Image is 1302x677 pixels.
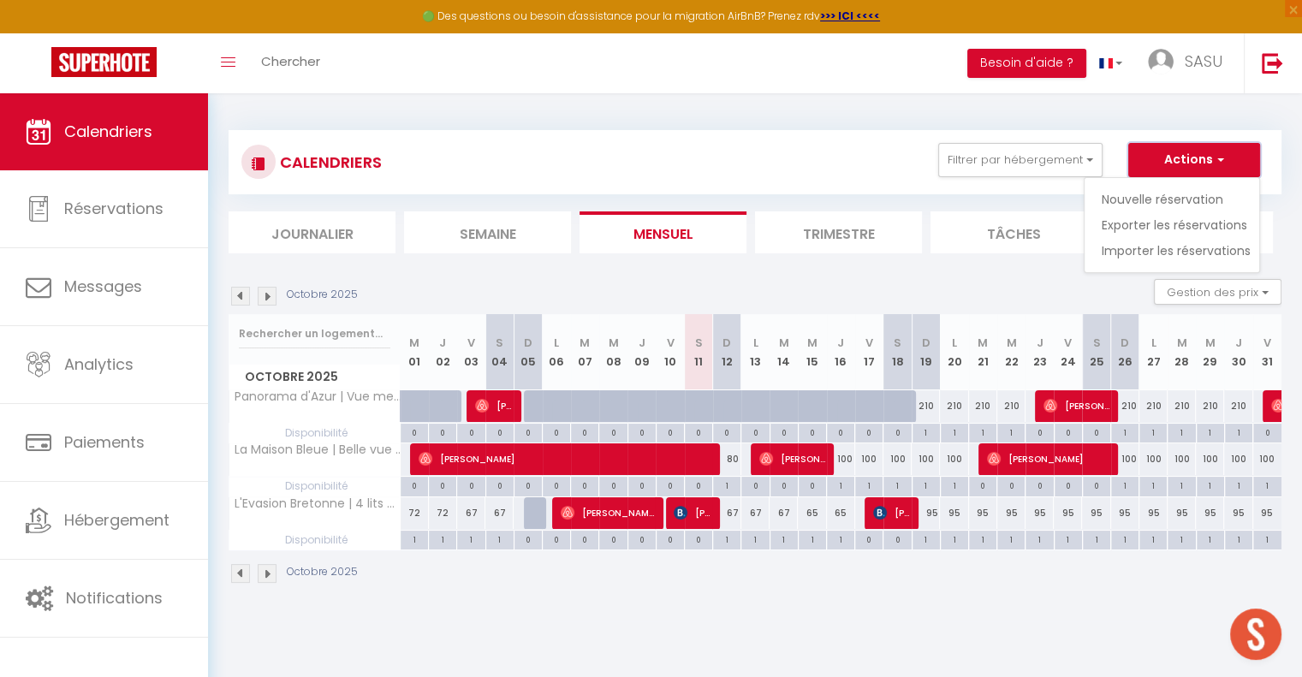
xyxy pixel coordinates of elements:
th: 11 [685,314,713,390]
div: 0 [1083,477,1110,493]
div: 95 [1026,497,1054,529]
th: 04 [485,314,514,390]
li: Semaine [404,211,571,253]
div: 95 [969,497,997,529]
button: Actions [1128,143,1260,177]
div: 0 [628,424,656,440]
div: 0 [1083,424,1110,440]
p: Octobre 2025 [287,287,358,303]
th: 02 [429,314,457,390]
div: 1 [1055,531,1082,547]
div: 0 [685,531,712,547]
div: 67 [485,497,514,529]
span: [PERSON_NAME] [475,389,513,422]
div: 0 [599,531,627,547]
div: 0 [486,424,514,440]
a: Chercher [248,33,333,93]
div: 1 [997,531,1025,547]
div: 1 [827,477,854,493]
div: 0 [855,531,883,547]
div: 1 [486,531,514,547]
th: 31 [1253,314,1281,390]
div: 100 [1253,443,1281,475]
span: Paiements [64,431,145,453]
div: 100 [827,443,855,475]
div: 1 [969,424,996,440]
div: 100 [1111,443,1139,475]
li: Tâches [930,211,1097,253]
div: 0 [457,424,485,440]
div: 210 [969,390,997,422]
th: 16 [827,314,855,390]
button: Filtrer par hébergement [938,143,1103,177]
button: Gestion des prix [1154,279,1281,305]
div: 100 [912,443,940,475]
div: 1 [1111,424,1139,440]
div: 95 [1224,497,1252,529]
div: 100 [1196,443,1224,475]
div: 0 [429,424,456,440]
div: 0 [514,424,542,440]
abbr: S [894,335,901,351]
div: 72 [401,497,429,529]
div: 0 [1026,424,1053,440]
abbr: J [639,335,645,351]
span: Analytics [64,353,134,375]
span: Disponibilité [229,477,400,496]
span: Disponibilité [229,531,400,549]
div: 1 [883,477,911,493]
img: Super Booking [51,47,157,77]
div: 67 [770,497,798,529]
th: 28 [1168,314,1196,390]
div: 0 [657,531,684,547]
div: 0 [827,424,854,440]
div: 210 [1111,390,1139,422]
div: 1 [1168,424,1195,440]
li: Journalier [229,211,395,253]
div: 95 [940,497,968,529]
abbr: D [922,335,930,351]
div: 0 [1253,424,1281,440]
div: 1 [1253,477,1281,493]
abbr: V [865,335,873,351]
p: Octobre 2025 [287,564,358,580]
th: 27 [1139,314,1168,390]
div: 210 [912,390,940,422]
div: 0 [685,424,712,440]
div: 95 [1054,497,1082,529]
abbr: S [1092,335,1100,351]
th: 22 [997,314,1026,390]
th: 25 [1082,314,1110,390]
div: 1 [770,531,798,547]
div: 1 [741,531,769,547]
div: 1 [1197,531,1224,547]
th: 21 [969,314,997,390]
span: Messages [64,276,142,297]
li: Trimestre [755,211,922,253]
abbr: L [554,335,559,351]
span: La Maison Bleue | Belle vue mer et Jardin [232,443,403,456]
a: Importer les réservations [1102,238,1251,264]
div: 1 [1111,477,1139,493]
span: L'Evasion Bretonne | 4 lits & Grande terrasse [232,497,403,510]
div: 0 [401,477,428,493]
abbr: M [1205,335,1216,351]
div: Ouvrir le chat [1230,609,1281,660]
div: 80 [713,443,741,475]
div: 1 [1168,477,1195,493]
div: 0 [628,477,656,493]
abbr: D [1121,335,1129,351]
span: Hébergement [64,509,169,531]
div: 0 [657,477,684,493]
div: 1 [1225,424,1252,440]
div: 95 [1082,497,1110,529]
div: 0 [514,477,542,493]
img: ... [1148,49,1174,74]
abbr: S [496,335,503,351]
span: Notifications [66,587,163,609]
abbr: L [952,335,957,351]
div: 0 [599,477,627,493]
abbr: J [837,335,844,351]
th: 10 [656,314,684,390]
div: 0 [883,531,911,547]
